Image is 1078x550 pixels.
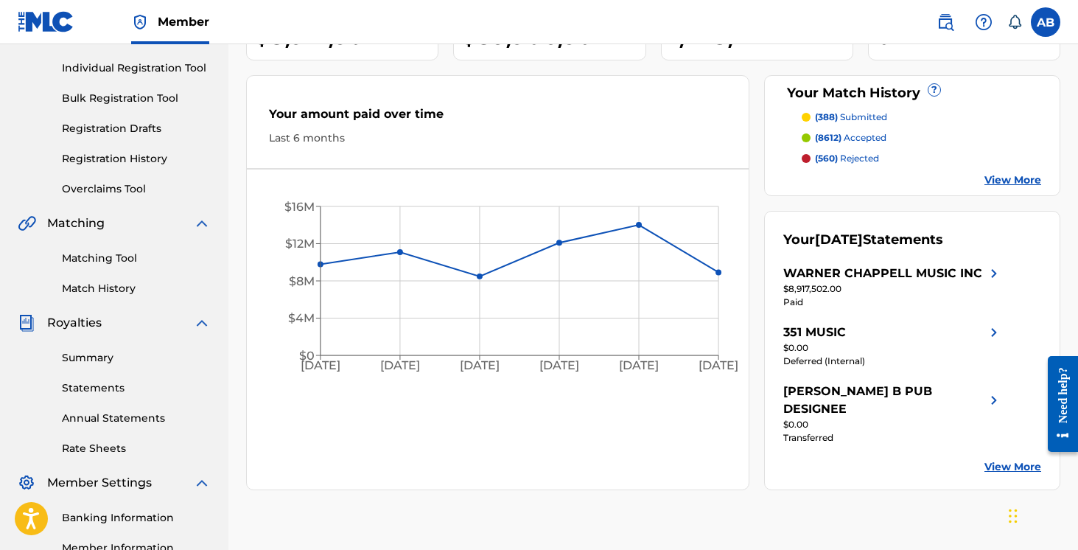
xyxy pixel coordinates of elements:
a: (388) submitted [802,111,1041,124]
img: expand [193,215,211,232]
div: User Menu [1031,7,1060,37]
a: View More [984,459,1041,475]
img: right chevron icon [985,265,1003,282]
div: Last 6 months [269,130,727,146]
a: Rate Sheets [62,441,211,456]
a: Matching Tool [62,251,211,266]
tspan: $16M [284,200,315,214]
tspan: [DATE] [699,359,739,373]
img: search [937,13,954,31]
a: Public Search [931,7,960,37]
p: submitted [815,111,887,124]
tspan: $0 [299,349,315,363]
iframe: Resource Center [1037,344,1078,463]
a: (560) rejected [802,152,1041,165]
tspan: $12M [285,237,315,251]
img: Member Settings [18,474,35,492]
span: (8612) [815,132,841,143]
img: help [975,13,993,31]
tspan: [DATE] [380,359,420,373]
a: Bulk Registration Tool [62,91,211,106]
img: Royalties [18,314,35,332]
a: WARNER CHAPPELL MUSIC INCright chevron icon$8,917,502.00Paid [783,265,1002,309]
a: Registration Drafts [62,121,211,136]
img: right chevron icon [985,324,1003,341]
a: Banking Information [62,510,211,526]
div: Help [969,7,998,37]
tspan: [DATE] [540,359,580,373]
img: MLC Logo [18,11,74,32]
img: expand [193,314,211,332]
div: WARNER CHAPPELL MUSIC INC [783,265,982,282]
div: Your Statements [783,230,943,250]
div: Paid [783,296,1002,309]
tspan: $8M [289,274,315,288]
a: (8612) accepted [802,131,1041,145]
a: Match History [62,281,211,296]
div: Notifications [1007,15,1022,29]
a: Annual Statements [62,411,211,426]
div: Transferred [783,431,1002,445]
iframe: Chat Widget [1004,479,1078,550]
div: 351 MUSIC [783,324,846,341]
img: Top Rightsholder [131,13,149,31]
p: accepted [815,131,886,145]
a: Individual Registration Tool [62,60,211,76]
span: [DATE] [815,232,863,248]
img: expand [193,474,211,492]
span: (560) [815,153,838,164]
div: $0.00 [783,418,1002,431]
a: 351 MUSICright chevron icon$0.00Deferred (Internal) [783,324,1002,368]
div: Your Match History [783,83,1041,103]
a: Registration History [62,151,211,167]
tspan: [DATE] [460,359,500,373]
span: Matching [47,215,105,232]
img: Matching [18,215,36,232]
a: Overclaims Tool [62,181,211,197]
tspan: $4M [288,311,315,325]
p: rejected [815,152,879,165]
div: Drag [1009,494,1018,538]
img: right chevron icon [985,383,1003,418]
span: Royalties [47,314,102,332]
a: Summary [62,350,211,366]
a: Statements [62,380,211,396]
span: ? [928,84,940,96]
span: Member Settings [47,474,152,492]
a: [PERSON_NAME] B PUB DESIGNEEright chevron icon$0.00Transferred [783,383,1002,445]
a: View More [984,173,1041,188]
tspan: [DATE] [620,359,659,373]
div: Your amount paid over time [269,105,727,130]
div: $8,917,502.00 [783,282,1002,296]
span: (388) [815,111,838,122]
span: Member [158,13,209,30]
div: Deferred (Internal) [783,355,1002,368]
div: $0.00 [783,341,1002,355]
tspan: [DATE] [301,359,340,373]
div: [PERSON_NAME] B PUB DESIGNEE [783,383,984,418]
